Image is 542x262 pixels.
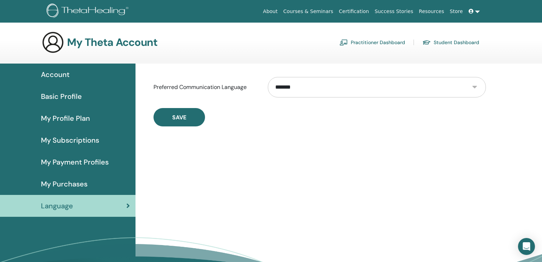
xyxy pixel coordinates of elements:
[281,5,336,18] a: Courses & Seminars
[47,4,131,19] img: logo.png
[422,37,479,48] a: Student Dashboard
[41,91,82,102] span: Basic Profile
[422,40,431,46] img: graduation-cap.svg
[372,5,416,18] a: Success Stories
[67,36,157,49] h3: My Theta Account
[153,108,205,126] button: Save
[172,114,186,121] span: Save
[339,37,405,48] a: Practitioner Dashboard
[416,5,447,18] a: Resources
[518,238,535,255] div: Open Intercom Messenger
[41,135,99,145] span: My Subscriptions
[41,201,73,211] span: Language
[41,113,90,124] span: My Profile Plan
[260,5,280,18] a: About
[447,5,466,18] a: Store
[41,179,88,189] span: My Purchases
[148,81,263,94] label: Preferred Communication Language
[339,39,348,46] img: chalkboard-teacher.svg
[42,31,64,54] img: generic-user-icon.jpg
[336,5,372,18] a: Certification
[41,157,109,167] span: My Payment Profiles
[41,69,70,80] span: Account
